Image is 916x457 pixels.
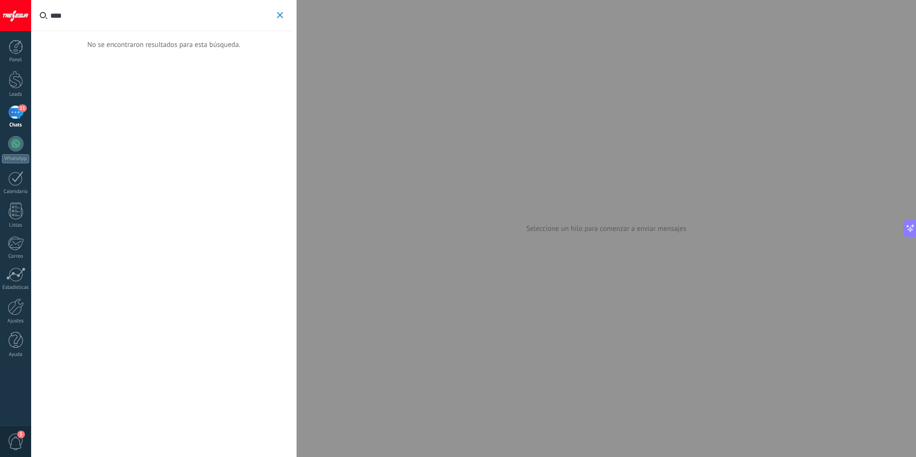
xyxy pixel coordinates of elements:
div: Ayuda [2,352,30,358]
p: No se encontraron resultados para esta búsqueda. [31,31,297,59]
div: WhatsApp [2,154,29,163]
div: Leads [2,91,30,98]
div: Ajustes [2,318,30,324]
div: Estadísticas [2,285,30,291]
span: 3 [17,431,25,438]
div: Panel [2,57,30,63]
div: Correo [2,253,30,260]
div: Calendario [2,189,30,195]
span: 11 [18,104,26,112]
div: Listas [2,222,30,228]
div: Chats [2,122,30,128]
